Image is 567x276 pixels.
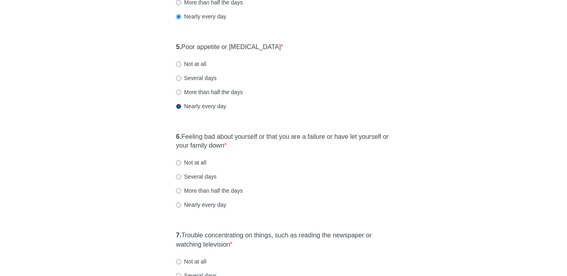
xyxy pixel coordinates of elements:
[176,173,217,181] label: Several days
[176,231,391,249] label: Trouble concentrating on things, such as reading the newspaper or watching television
[176,60,206,68] label: Not at all
[176,160,181,165] input: Not at all
[176,76,181,81] input: Several days
[176,257,206,266] label: Not at all
[176,90,181,95] input: More than half the days
[176,133,181,140] strong: 6.
[176,174,181,179] input: Several days
[176,14,181,19] input: Nearly every day
[176,232,181,239] strong: 7.
[176,43,181,50] strong: 5.
[176,187,243,195] label: More than half the days
[176,74,217,82] label: Several days
[176,12,226,21] label: Nearly every day
[176,202,181,208] input: Nearly every day
[176,62,181,67] input: Not at all
[176,102,226,110] label: Nearly every day
[176,88,243,96] label: More than half the days
[176,43,283,52] label: Poor appetite or [MEDICAL_DATA]
[176,201,226,209] label: Nearly every day
[176,188,181,194] input: More than half the days
[176,259,181,264] input: Not at all
[176,159,206,167] label: Not at all
[176,132,391,151] label: Feeling bad about yourself or that you are a failure or have let yourself or your family down
[176,104,181,109] input: Nearly every day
